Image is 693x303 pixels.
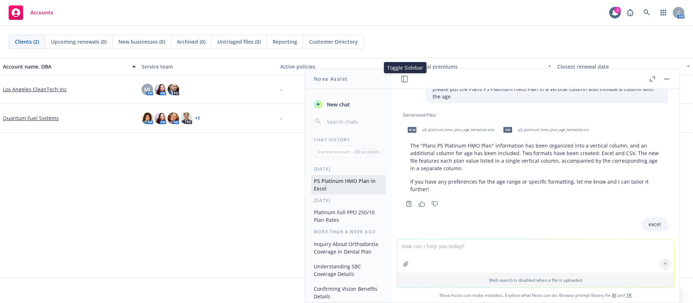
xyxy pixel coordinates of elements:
[3,63,128,70] div: Account name, DBA
[503,127,512,132] span: csv
[51,38,107,45] span: Upcoming renewals (0)
[433,85,661,100] p: please put the Plans P5 Platinum HMO Plan in a vertical column also include a column with the age
[311,283,386,302] button: Confirming Vision Benefits Details
[384,62,426,73] div: Toggle Sidebar
[649,220,661,228] p: excel
[614,7,621,13] div: 3
[311,98,386,111] button: New chat
[403,121,496,139] div: xlsxp5_platinum_hmo_plan_age_template.xlsx
[355,149,379,155] p: All accounts
[273,38,297,45] span: Reporting
[30,10,53,16] span: Accounts
[325,117,383,127] input: Search chats
[155,84,166,95] img: photo
[280,114,282,122] span: -
[305,197,391,203] div: [DATE]
[277,58,416,75] button: Active policies
[280,63,413,70] div: Active policies
[408,127,416,132] span: xlsx
[656,5,671,20] a: Switch app
[142,63,274,70] div: Service team
[410,178,661,193] p: If you have any preferences for the age range or specific formatting, let me know and I can tailo...
[6,3,56,23] a: Accounts
[623,5,637,20] a: Report a Bug
[317,149,350,155] p: Current account
[416,58,554,75] button: Total premiums
[15,38,39,45] span: Clients (2)
[305,137,391,143] div: Chat History
[280,85,282,93] span: -
[195,116,200,120] a: + 1
[311,260,386,280] button: Understanding SBC Coverage Details
[309,38,358,45] span: Customer Directory
[406,201,412,207] svg: Copy to clipboard
[311,238,386,258] button: Inquiry About Orthodontia Coverage in Dental Plan
[305,166,391,172] div: [DATE]
[168,84,179,95] img: photo
[612,292,616,298] a: BI
[499,121,590,139] div: csvp5_platinum_hmo_plan_age_template.csv
[403,112,668,118] div: Generated Files:
[423,127,494,132] span: p5_platinum_hmo_plan_age_template.xlsx
[311,175,386,194] button: P5 Platinum HMO Plan in Excel
[168,113,179,124] img: photo
[118,38,165,45] span: New businesses (0)
[3,114,59,122] a: Quantum Fuel Systems
[419,63,543,70] div: Total premiums
[402,277,670,283] p: Web search is disabled when a file is uploaded
[626,292,632,298] a: TR
[394,288,677,303] span: Nova Assist can make mistakes. Explore what Nova can do: Browse prompt library for and
[557,63,682,70] div: Closest renewal date
[311,206,386,226] button: Platinum Full PPO 250/10 Plan Rates
[305,229,391,235] div: More than a week ago
[325,101,350,108] span: New chat
[177,38,205,45] span: Archived (0)
[410,142,661,172] p: The "Plans P5 Platinum HMO Plan" information has been organized into a vertical column, and an ad...
[139,58,277,75] button: Service team
[518,127,589,132] span: p5_platinum_hmo_plan_age_template.csv
[554,58,693,75] button: Closest renewal date
[217,38,261,45] span: Untriaged files (0)
[142,113,153,124] img: photo
[640,5,654,20] a: Search
[429,199,441,209] button: Thumbs down
[155,113,166,124] img: photo
[181,113,192,124] img: photo
[144,85,150,93] span: MJ
[314,75,348,83] h1: Nova Assist
[3,85,67,93] a: Los Angeles CleanTech Inc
